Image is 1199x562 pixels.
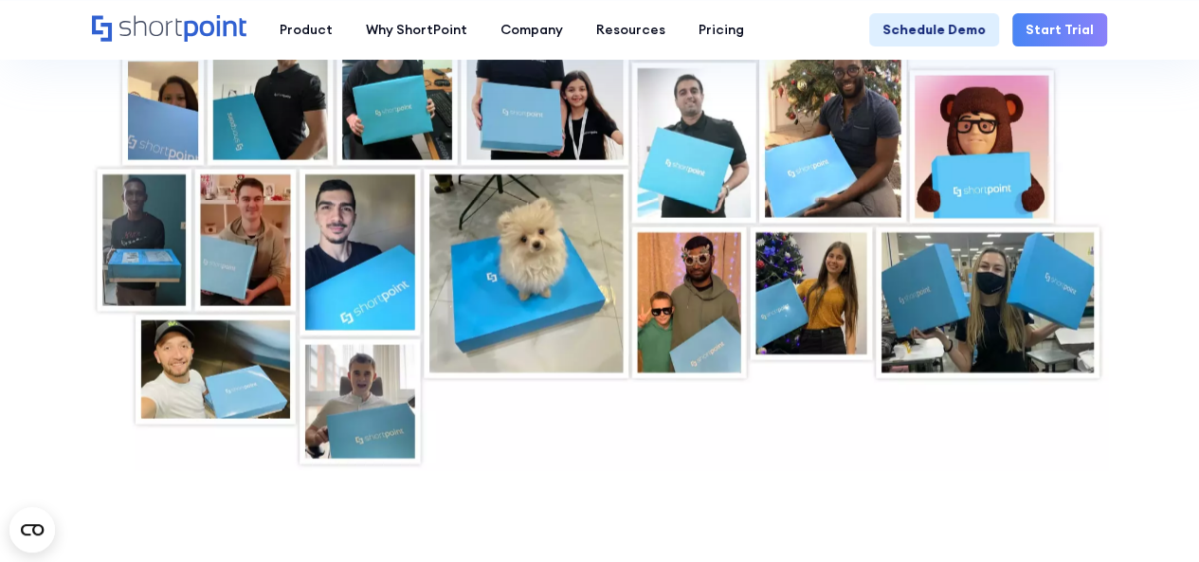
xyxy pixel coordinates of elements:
[858,342,1199,562] iframe: Chat Widget
[699,20,744,40] div: Pricing
[596,20,665,40] div: Resources
[92,15,246,44] a: Home
[263,13,349,46] a: Product
[869,13,999,46] a: Schedule Demo
[366,20,467,40] div: Why ShortPoint
[349,13,483,46] a: Why ShortPoint
[681,13,760,46] a: Pricing
[1012,13,1107,46] a: Start Trial
[500,20,563,40] div: Company
[280,20,333,40] div: Product
[579,13,681,46] a: Resources
[483,13,579,46] a: Company
[9,507,55,553] button: Open CMP widget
